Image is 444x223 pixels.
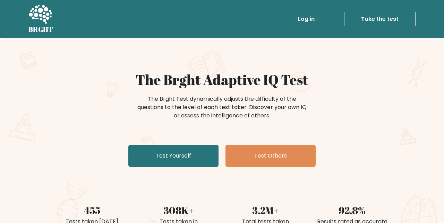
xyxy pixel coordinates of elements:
[295,12,317,26] a: Log in
[28,25,53,34] h5: BRGHT
[344,12,416,26] a: Take the test
[225,145,316,167] a: Test Others
[313,203,391,217] div: 92.8%
[226,203,305,217] div: 3.2M+
[28,3,53,35] a: BRGHT
[53,203,131,217] div: 455
[135,95,309,120] div: The Brght Test dynamically adjusts the difficulty of the questions to the level of each test take...
[139,203,218,217] div: 308K+
[128,145,219,167] a: Test Yourself
[53,71,391,88] h1: The Brght Adaptive IQ Test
